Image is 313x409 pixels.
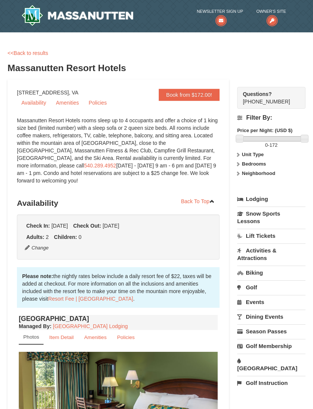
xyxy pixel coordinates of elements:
a: Newsletter Sign Up [197,8,243,23]
a: Activities & Attractions [237,243,305,265]
div: the nightly rates below include a daily resort fee of $22, taxes will be added at checkout. For m... [17,267,220,308]
strong: Questions? [243,91,272,97]
a: Amenities [51,97,83,108]
a: Policies [84,97,111,108]
strong: Check Out: [73,223,101,229]
a: Lodging [237,192,305,206]
h3: Availability [17,196,220,211]
a: Lift Tickets [237,229,305,243]
a: [GEOGRAPHIC_DATA] Lodging [53,323,128,329]
a: Book from $172.00! [159,89,220,101]
a: Snow Sports Lessons [237,207,305,228]
a: [GEOGRAPHIC_DATA] [237,354,305,375]
strong: Price per Night: (USD $) [237,128,292,133]
strong: Neighborhood [242,170,275,176]
a: Resort Fee | [GEOGRAPHIC_DATA] [48,296,133,302]
a: Golf Membership [237,339,305,353]
span: 172 [269,142,278,148]
a: Availability [17,97,51,108]
a: Photos [19,330,44,345]
span: [PHONE_NUMBER] [243,90,292,105]
span: 0 [78,234,81,240]
a: Owner's Site [256,8,286,23]
a: Item Detail [44,330,78,345]
a: Golf Instruction [237,376,305,390]
strong: Bedrooms [242,161,266,167]
span: 2 [46,234,49,240]
strong: Children: [54,234,77,240]
small: Item Detail [49,334,74,340]
button: Change [24,244,49,252]
strong: Unit Type [242,152,264,157]
a: Season Passes [237,324,305,338]
a: Biking [237,266,305,280]
h4: [GEOGRAPHIC_DATA] [19,315,218,322]
a: Golf [237,280,305,294]
span: Managed By [19,323,50,329]
small: Photos [23,334,39,340]
strong: Check In: [26,223,50,229]
a: Amenities [79,330,111,345]
a: Events [237,295,305,309]
a: 540.289.4952 [84,163,116,169]
strong: Please note: [22,273,53,279]
a: Policies [112,330,140,345]
small: Policies [117,334,135,340]
span: [DATE] [51,223,68,229]
span: Owner's Site [256,8,286,15]
a: Back To Top [176,196,220,207]
span: Newsletter Sign Up [197,8,243,15]
label: - [237,141,305,149]
span: [DATE] [102,223,119,229]
a: Massanutten Resort [21,5,133,26]
small: Amenities [84,334,107,340]
h4: Filter By: [237,114,305,121]
span: 0 [265,142,268,148]
h3: Massanutten Resort Hotels [8,61,305,76]
strong: : [19,323,51,329]
a: Dining Events [237,310,305,324]
a: <<Back to results [8,50,48,56]
div: Massanutten Resort Hotels rooms sleep up to 4 occupants and offer a choice of 1 king size bed (li... [17,117,220,192]
img: Massanutten Resort Logo [21,5,133,26]
strong: Adults: [26,234,44,240]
